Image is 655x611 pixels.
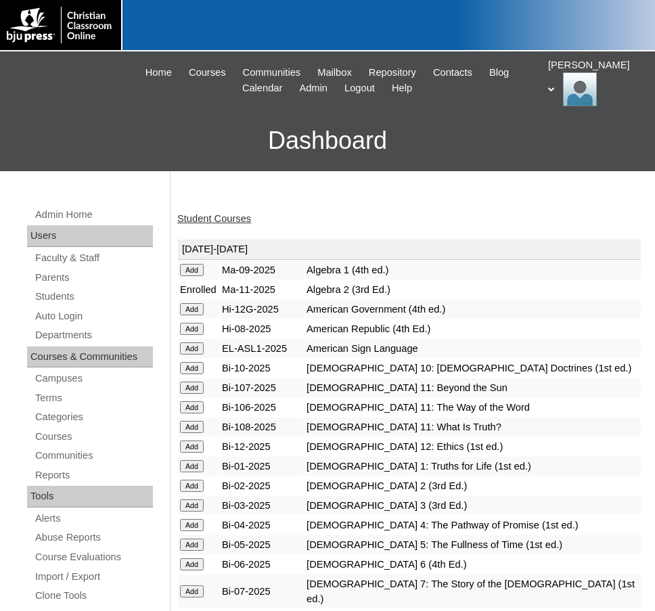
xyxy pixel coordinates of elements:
[34,428,153,445] a: Courses
[220,535,304,554] td: Bi-05-2025
[299,81,327,96] span: Admin
[34,568,153,585] a: Import / Export
[220,359,304,378] td: Bi-10-2025
[304,437,641,456] td: [DEMOGRAPHIC_DATA] 12: Ethics (1st ed.)
[304,339,641,358] td: American Sign Language
[180,303,204,315] input: Add
[220,398,304,417] td: Bi-106-2025
[180,342,204,355] input: Add
[220,457,304,476] td: Bi-01-2025
[317,65,352,81] span: Mailbox
[304,417,641,436] td: [DEMOGRAPHIC_DATA] 11: What Is Truth?
[489,65,509,81] span: Blog
[304,359,641,378] td: [DEMOGRAPHIC_DATA] 10: [DEMOGRAPHIC_DATA] Doctrines (1st ed.)
[304,516,641,535] td: [DEMOGRAPHIC_DATA] 4: The Pathway of Promise (1st ed.)
[7,110,648,171] h3: Dashboard
[220,574,304,608] td: Bi-07-2025
[220,417,304,436] td: Bi-108-2025
[180,460,204,472] input: Add
[235,81,289,96] a: Calendar
[182,65,233,81] a: Courses
[338,81,382,96] a: Logout
[34,250,153,267] a: Faculty & Staff
[34,467,153,484] a: Reports
[180,519,204,531] input: Add
[344,81,375,96] span: Logout
[178,240,641,260] td: [DATE]-[DATE]
[180,499,204,512] input: Add
[34,269,153,286] a: Parents
[27,225,153,247] div: Users
[304,555,641,574] td: [DEMOGRAPHIC_DATA] 6 (4th Ed.)
[178,280,219,299] td: Enrolled
[34,390,153,407] a: Terms
[180,362,204,374] input: Add
[34,370,153,387] a: Campuses
[180,323,204,335] input: Add
[548,58,641,106] div: [PERSON_NAME]
[220,319,304,338] td: Hi-08-2025
[304,300,641,319] td: American Government (4th ed.)
[177,213,251,224] a: Student Courses
[392,81,412,96] span: Help
[304,319,641,338] td: American Republic (4th Ed.)
[34,510,153,527] a: Alerts
[189,65,226,81] span: Courses
[180,480,204,492] input: Add
[304,496,641,515] td: [DEMOGRAPHIC_DATA] 3 (3rd Ed.)
[304,476,641,495] td: [DEMOGRAPHIC_DATA] 2 (3rd Ed.)
[180,421,204,433] input: Add
[34,447,153,464] a: Communities
[34,288,153,305] a: Students
[34,409,153,426] a: Categories
[304,535,641,554] td: [DEMOGRAPHIC_DATA] 5: The Fullness of Time (1st ed.)
[220,378,304,397] td: Bi-107-2025
[482,65,516,81] a: Blog
[311,65,359,81] a: Mailbox
[236,65,308,81] a: Communities
[180,401,204,413] input: Add
[180,440,204,453] input: Add
[385,81,419,96] a: Help
[220,280,304,299] td: Ma-11-2025
[220,496,304,515] td: Bi-03-2025
[220,261,304,279] td: Ma-09-2025
[180,585,204,597] input: Add
[27,346,153,368] div: Courses & Communities
[426,65,479,81] a: Contacts
[362,65,423,81] a: Repository
[220,516,304,535] td: Bi-04-2025
[180,558,204,570] input: Add
[304,280,641,299] td: Algebra 2 (3rd Ed.)
[180,264,204,276] input: Add
[145,65,172,81] span: Home
[27,486,153,507] div: Tools
[563,72,597,106] img: Melanie Sevilla
[220,476,304,495] td: Bi-02-2025
[34,308,153,325] a: Auto Login
[34,327,153,344] a: Departments
[242,81,282,96] span: Calendar
[304,398,641,417] td: [DEMOGRAPHIC_DATA] 11: The Way of the Word
[34,529,153,546] a: Abuse Reports
[304,261,641,279] td: Algebra 1 (4th ed.)
[139,65,179,81] a: Home
[292,81,334,96] a: Admin
[220,555,304,574] td: Bi-06-2025
[220,300,304,319] td: Hi-12G-2025
[304,457,641,476] td: [DEMOGRAPHIC_DATA] 1: Truths for Life (1st ed.)
[433,65,472,81] span: Contacts
[180,539,204,551] input: Add
[243,65,301,81] span: Communities
[304,378,641,397] td: [DEMOGRAPHIC_DATA] 11: Beyond the Sun
[34,549,153,566] a: Course Evaluations
[34,587,153,604] a: Clone Tools
[7,7,114,43] img: logo-white.png
[304,574,641,608] td: [DEMOGRAPHIC_DATA] 7: The Story of the [DEMOGRAPHIC_DATA] (1st ed.)
[180,382,204,394] input: Add
[34,206,153,223] a: Admin Home
[369,65,416,81] span: Repository
[220,339,304,358] td: EL-ASL1-2025
[220,437,304,456] td: Bi-12-2025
